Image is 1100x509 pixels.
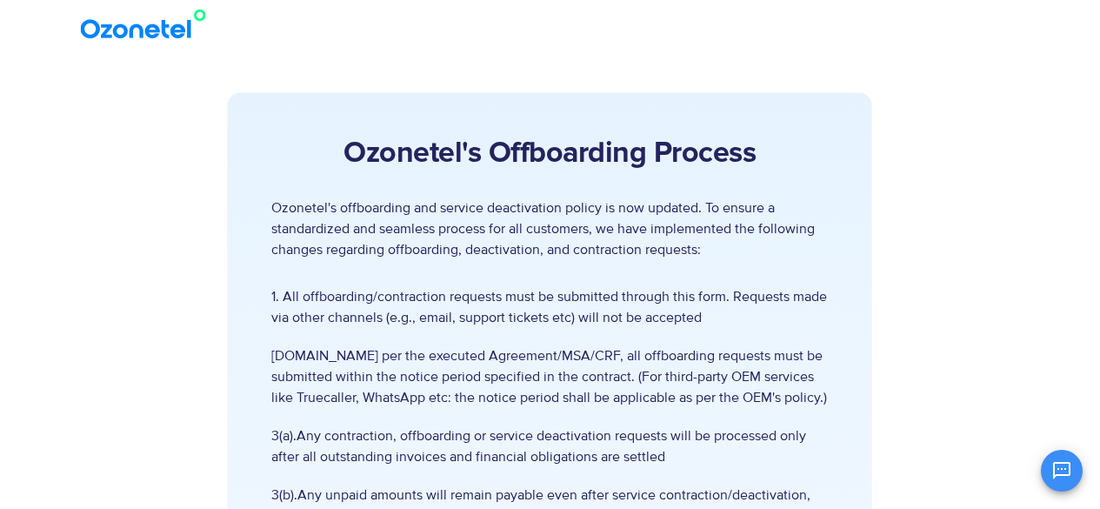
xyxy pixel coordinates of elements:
[1041,450,1083,492] button: Open chat
[271,198,828,260] p: Ozonetel's offboarding and service deactivation policy is now updated. To ensure a standardized a...
[271,137,828,171] h2: Ozonetel's Offboarding Process
[271,345,828,408] span: [DOMAIN_NAME] per the executed Agreement/MSA/CRF, all offboarding requests must be submitted with...
[271,425,828,467] span: 3(a).Any contraction, offboarding or service deactivation requests will be processed only after a...
[271,286,828,328] span: 1. All offboarding/contraction requests must be submitted through this form. Requests made via ot...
